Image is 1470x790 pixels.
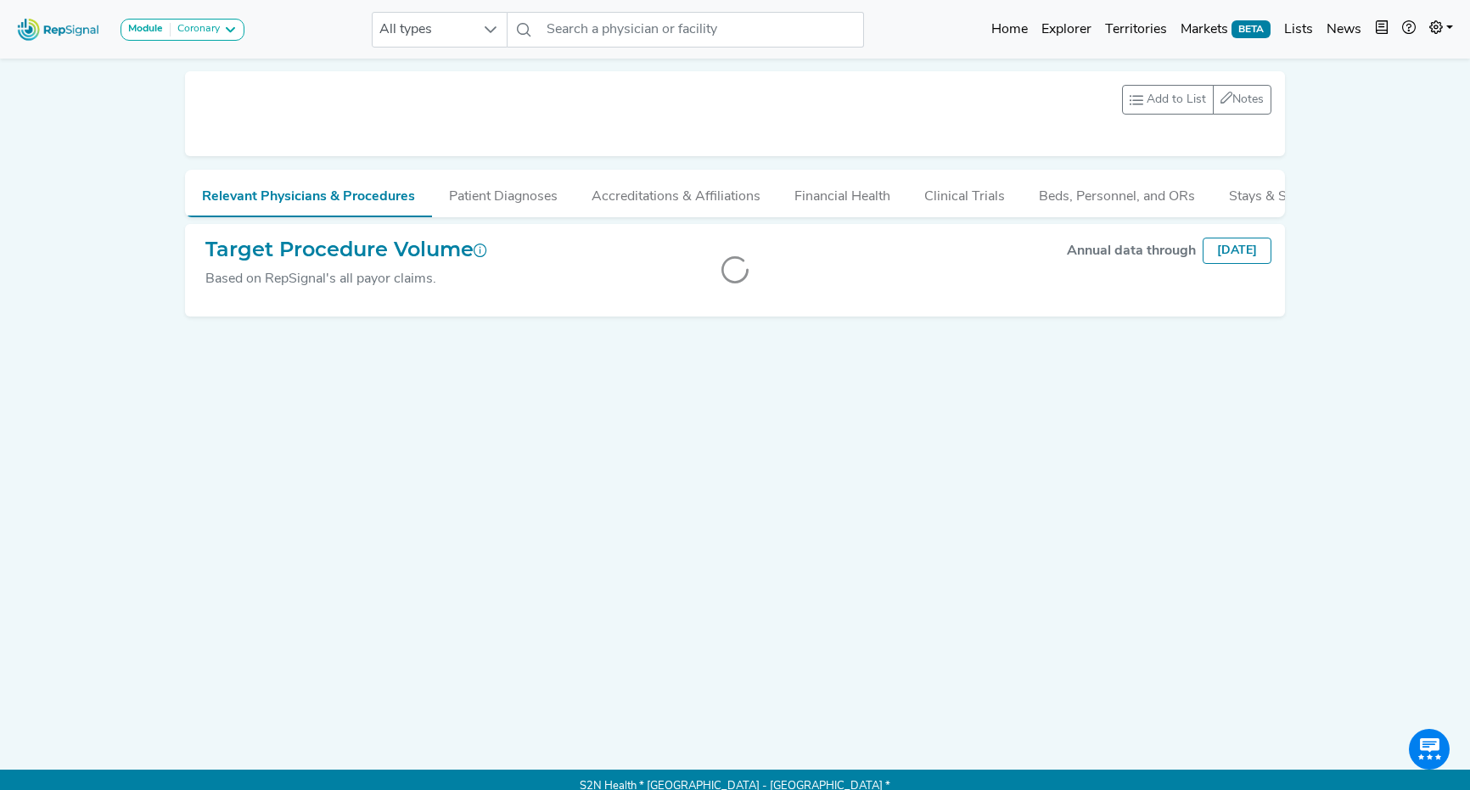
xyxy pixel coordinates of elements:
a: News [1320,13,1368,47]
a: Home [985,13,1035,47]
button: Beds, Personnel, and ORs [1022,170,1212,216]
span: Add to List [1147,91,1206,109]
button: Intel Book [1368,13,1395,47]
button: ModuleCoronary [121,19,244,41]
button: Accreditations & Affiliations [575,170,777,216]
button: Notes [1213,85,1271,115]
span: BETA [1232,20,1271,37]
button: Relevant Physicians & Procedures [185,170,432,217]
span: All types [373,13,474,47]
div: Coronary [171,23,220,36]
div: toolbar [1122,85,1271,115]
input: Search a physician or facility [540,12,864,48]
button: Add to List [1122,85,1214,115]
a: Territories [1098,13,1174,47]
button: Stays & Services [1212,170,1346,216]
a: Lists [1277,13,1320,47]
button: Financial Health [777,170,907,216]
a: Explorer [1035,13,1098,47]
button: Clinical Trials [907,170,1022,216]
strong: Module [128,24,163,34]
button: Patient Diagnoses [432,170,575,216]
a: MarketsBETA [1174,13,1277,47]
span: Notes [1232,93,1264,106]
